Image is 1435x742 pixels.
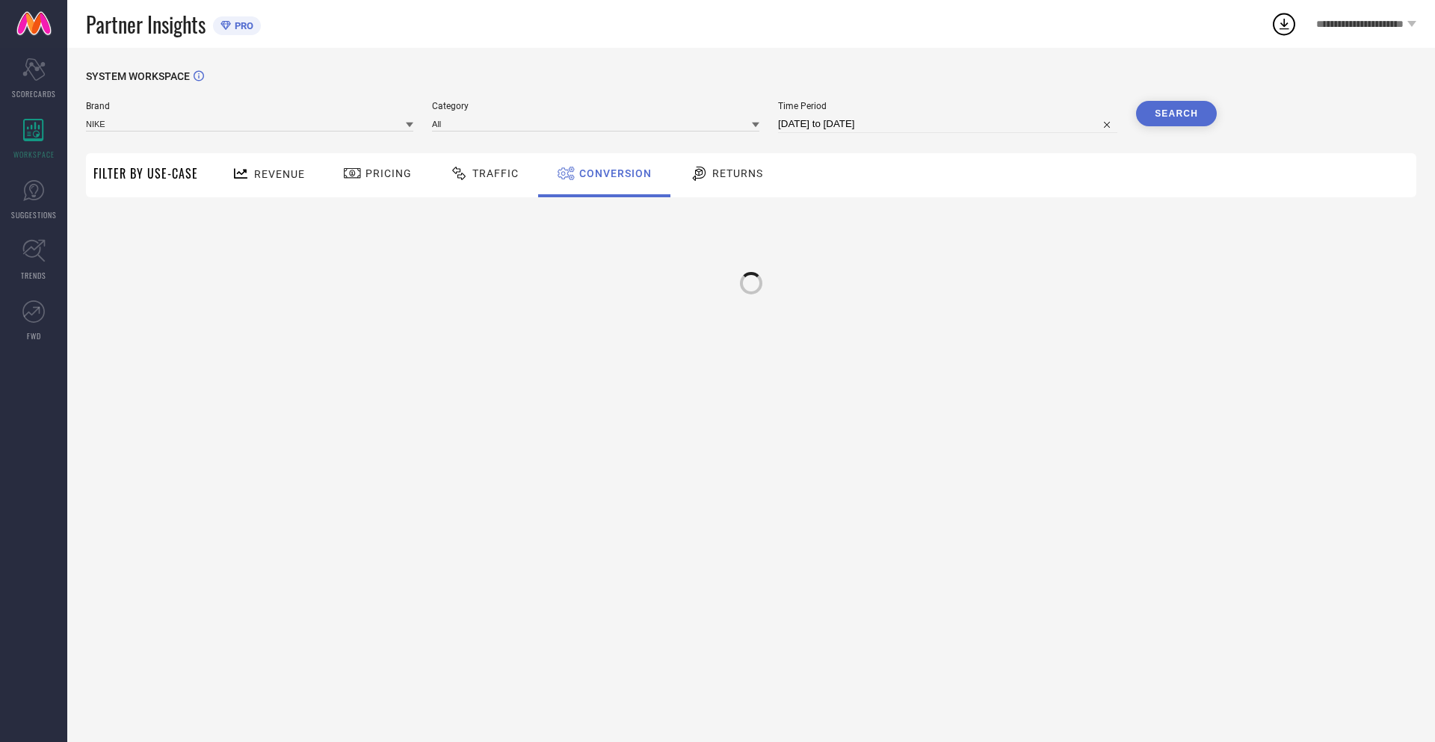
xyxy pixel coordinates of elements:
[13,149,55,160] span: WORKSPACE
[712,167,763,179] span: Returns
[21,270,46,281] span: TRENDS
[778,101,1117,111] span: Time Period
[231,20,253,31] span: PRO
[27,330,41,341] span: FWD
[86,101,413,111] span: Brand
[432,101,759,111] span: Category
[86,9,206,40] span: Partner Insights
[1136,101,1217,126] button: Search
[86,70,190,82] span: SYSTEM WORKSPACE
[93,164,198,182] span: Filter By Use-Case
[254,168,305,180] span: Revenue
[11,209,57,220] span: SUGGESTIONS
[472,167,519,179] span: Traffic
[579,167,652,179] span: Conversion
[12,88,56,99] span: SCORECARDS
[1271,10,1297,37] div: Open download list
[365,167,412,179] span: Pricing
[778,115,1117,133] input: Select time period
